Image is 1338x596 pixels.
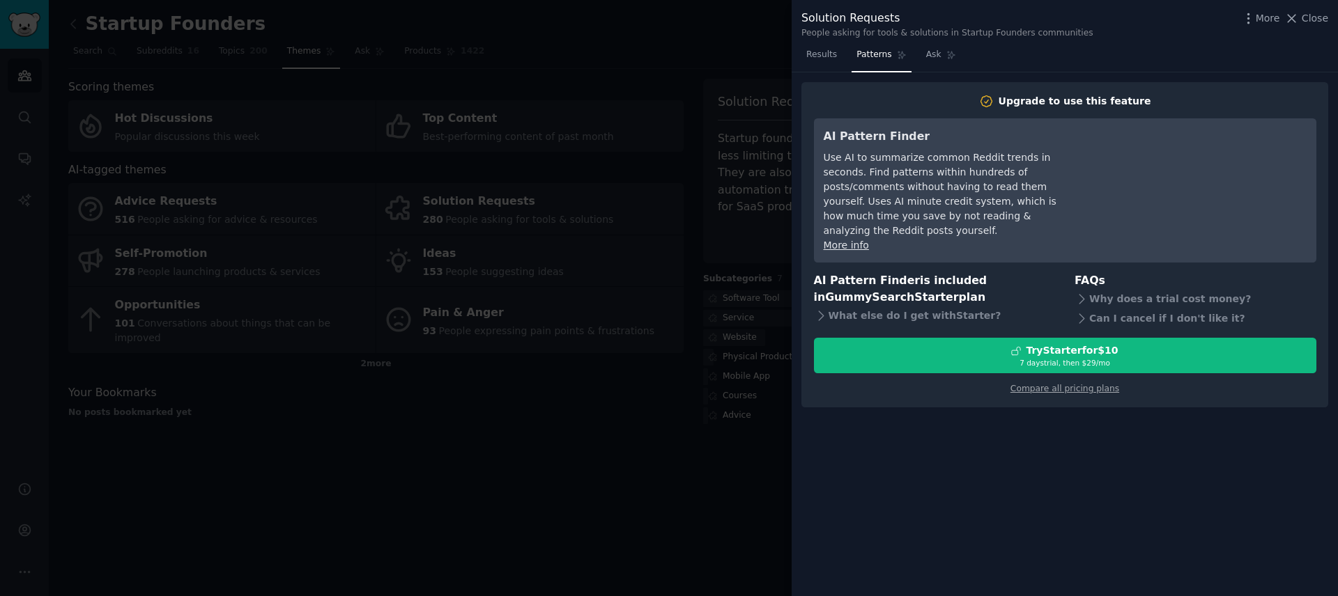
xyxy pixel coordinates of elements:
span: GummySearch Starter [825,290,958,304]
a: Ask [921,44,961,72]
a: More info [824,240,869,251]
a: Compare all pricing plans [1010,384,1119,393]
div: People asking for tools & solutions in Startup Founders communities [801,27,1093,40]
span: Close [1302,11,1328,26]
button: TryStarterfor$107 daystrial, then $29/mo [814,338,1316,373]
h3: AI Pattern Finder is included in plan [814,272,1056,306]
button: Close [1284,11,1328,26]
div: Solution Requests [801,10,1093,27]
h3: AI Pattern Finder [824,128,1078,146]
h3: FAQs [1075,272,1316,290]
a: Patterns [852,44,911,72]
span: Ask [926,49,941,61]
span: Patterns [856,49,891,61]
button: More [1241,11,1280,26]
div: Upgrade to use this feature [999,94,1151,109]
span: More [1256,11,1280,26]
div: 7 days trial, then $ 29 /mo [815,358,1316,368]
a: Results [801,44,842,72]
iframe: YouTube video player [1098,128,1307,233]
div: What else do I get with Starter ? [814,306,1056,326]
div: Why does a trial cost money? [1075,289,1316,308]
div: Can I cancel if I don't like it? [1075,308,1316,328]
span: Results [806,49,837,61]
div: Use AI to summarize common Reddit trends in seconds. Find patterns within hundreds of posts/comme... [824,150,1078,238]
div: Try Starter for $10 [1026,343,1118,358]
